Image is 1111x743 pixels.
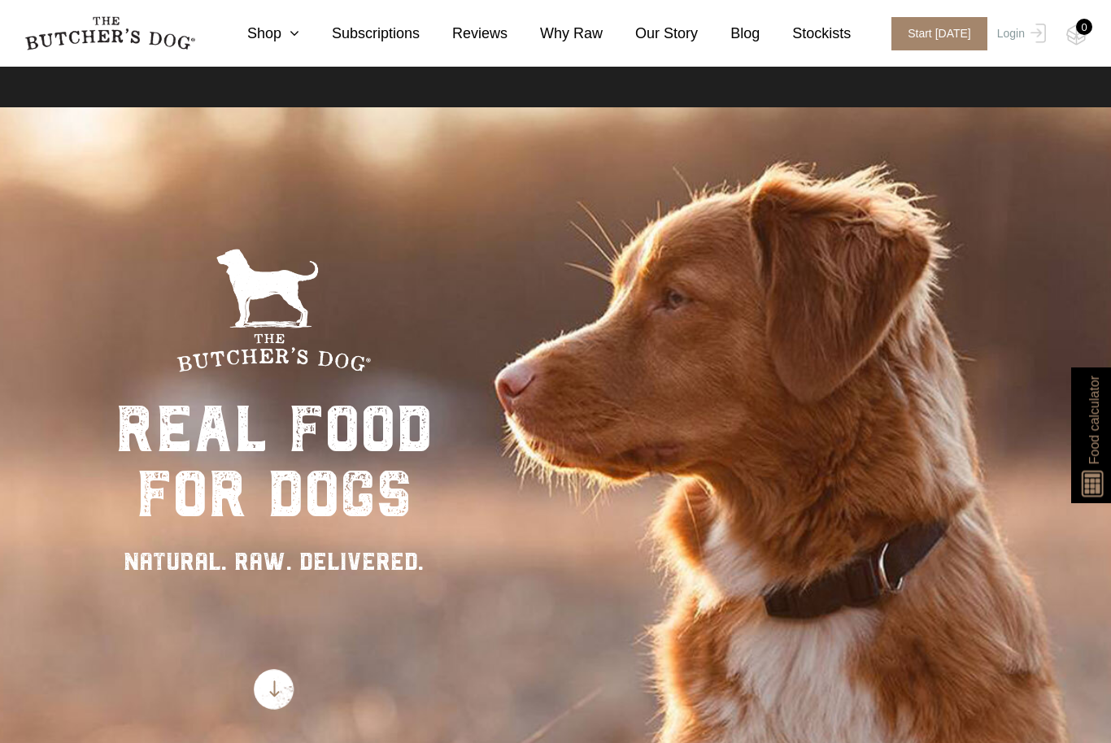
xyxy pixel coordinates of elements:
[420,23,508,45] a: Reviews
[993,17,1046,50] a: Login
[115,397,433,527] div: real food for dogs
[698,23,760,45] a: Blog
[115,543,433,580] div: NATURAL. RAW. DELIVERED.
[215,23,299,45] a: Shop
[1084,376,1104,464] span: Food calculator
[603,23,698,45] a: Our Story
[508,23,603,45] a: Why Raw
[1066,24,1087,46] img: TBD_Cart-Empty.png
[299,23,420,45] a: Subscriptions
[875,17,993,50] a: Start [DATE]
[760,23,851,45] a: Stockists
[1076,19,1092,35] div: 0
[891,17,987,50] span: Start [DATE]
